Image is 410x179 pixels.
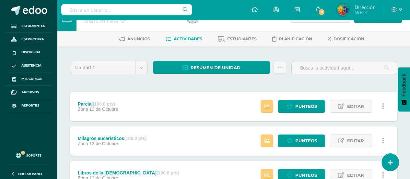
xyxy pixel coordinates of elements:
input: Busca un usuario... [61,4,192,15]
div: Libros de la [DEMOGRAPHIC_DATA] [78,170,179,175]
input: Busca la actividad aquí... [292,61,397,74]
a: Disciplina [5,46,52,59]
a: Dosificación [328,34,364,44]
span: Estudiantes [227,36,257,41]
a: Punteos [278,100,325,113]
span: 13 de Octubre [89,107,118,112]
span: Unidad 1 [75,61,130,74]
a: Reportes [5,99,52,112]
span: Disciplina [21,50,41,55]
a: Asistencia [5,59,52,72]
a: Estudiantes [218,34,257,44]
a: Punteos [278,134,325,147]
div: Tercero Primaria 'B' [82,18,178,24]
strong: (100.0 pts) [93,101,115,107]
span: Feedback [401,74,407,96]
span: Punteos [295,100,317,112]
span: Mi Perfil [354,10,375,15]
img: fa07af9e3d6a1b743949df68cf828de4.png [336,3,349,16]
span: Asistencia [21,63,41,68]
span: Zona [78,107,88,112]
span: Archivos [21,90,39,95]
span: Planificación [279,36,312,41]
div: Parcial [78,101,118,107]
span: 2 [318,8,325,16]
a: Estructura [5,33,52,46]
span: Actividades [174,36,202,41]
a: Resumen de unidad [153,61,270,74]
span: Reportes [21,103,39,108]
a: Planificación [272,34,312,44]
span: Estudiantes [21,23,45,29]
span: Punteos [295,135,317,147]
a: Mis cursos [5,72,52,86]
span: Cerrar panel [18,172,43,176]
span: Resumen de unidad [191,62,240,74]
div: Milagros eucarísticos [78,136,146,141]
span: Mis cursos [21,76,42,82]
span: Dirección [354,4,375,10]
span: 13 de Octubre [89,141,118,146]
strong: (100.0 pts) [157,170,179,175]
span: Anuncios [127,36,150,41]
strong: (100.0 pts) [124,136,146,141]
a: Soporte [8,147,49,162]
a: Estudiantes [5,19,52,33]
a: Actividades [166,34,202,44]
span: Dosificación [334,36,364,41]
button: Feedback - Mostrar encuesta [398,67,410,111]
span: Editar [347,135,364,147]
span: Soporte [26,153,41,158]
span: Estructura [21,37,44,42]
span: Editar [347,100,364,112]
a: Archivos [5,86,52,99]
a: Anuncios [119,34,150,44]
a: Unidad 1 [70,61,147,74]
span: Zona [78,141,88,146]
